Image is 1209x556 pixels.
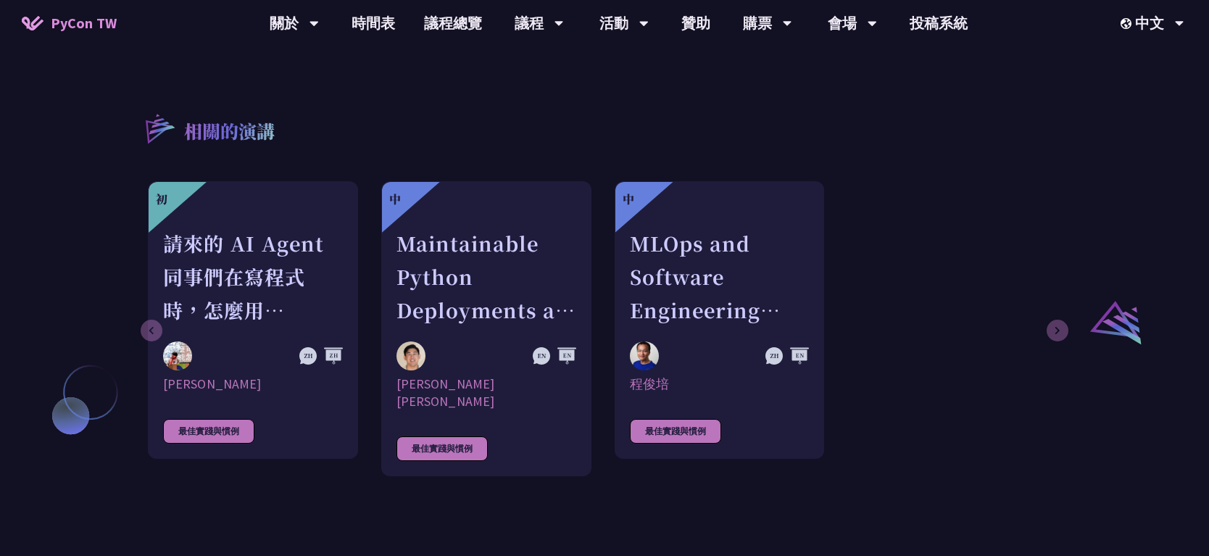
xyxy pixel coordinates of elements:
img: 程俊培 [630,341,659,370]
div: 程俊培 [630,375,810,393]
a: PyCon TW [7,5,131,41]
div: Maintainable Python Deployments at Scale: Decoupling Build from Runtime [396,227,576,327]
img: r3.8d01567.svg [124,93,194,163]
div: MLOps and Software Engineering Automation Challenges in Production [630,227,810,327]
div: [PERSON_NAME] [PERSON_NAME] [396,375,576,410]
div: 最佳實踐與慣例 [163,419,254,444]
span: PyCon TW [51,12,117,34]
div: 請來的 AI Agent 同事們在寫程式時，怎麼用 [MEDICAL_DATA] 去除各種幻想與盲點 [163,227,343,327]
div: 初 [156,191,167,208]
img: Justin Lee [396,341,425,370]
div: [PERSON_NAME] [163,375,343,393]
div: 最佳實踐與慣例 [396,436,488,461]
a: 中 MLOps and Software Engineering Automation Challenges in Production 程俊培 程俊培 最佳實踐與慣例 [615,181,825,459]
img: Locale Icon [1121,18,1135,29]
div: 中 [389,191,401,208]
a: 初 請來的 AI Agent 同事們在寫程式時，怎麼用 [MEDICAL_DATA] 去除各種幻想與盲點 Keith Yang [PERSON_NAME] 最佳實踐與慣例 [148,181,358,459]
img: Keith Yang [163,341,192,370]
p: 相關的演講 [184,118,275,147]
div: 最佳實踐與慣例 [630,419,721,444]
img: Home icon of PyCon TW 2025 [22,16,43,30]
a: 中 Maintainable Python Deployments at Scale: Decoupling Build from Runtime Justin Lee [PERSON_NAME... [381,181,591,476]
div: 中 [623,191,634,208]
